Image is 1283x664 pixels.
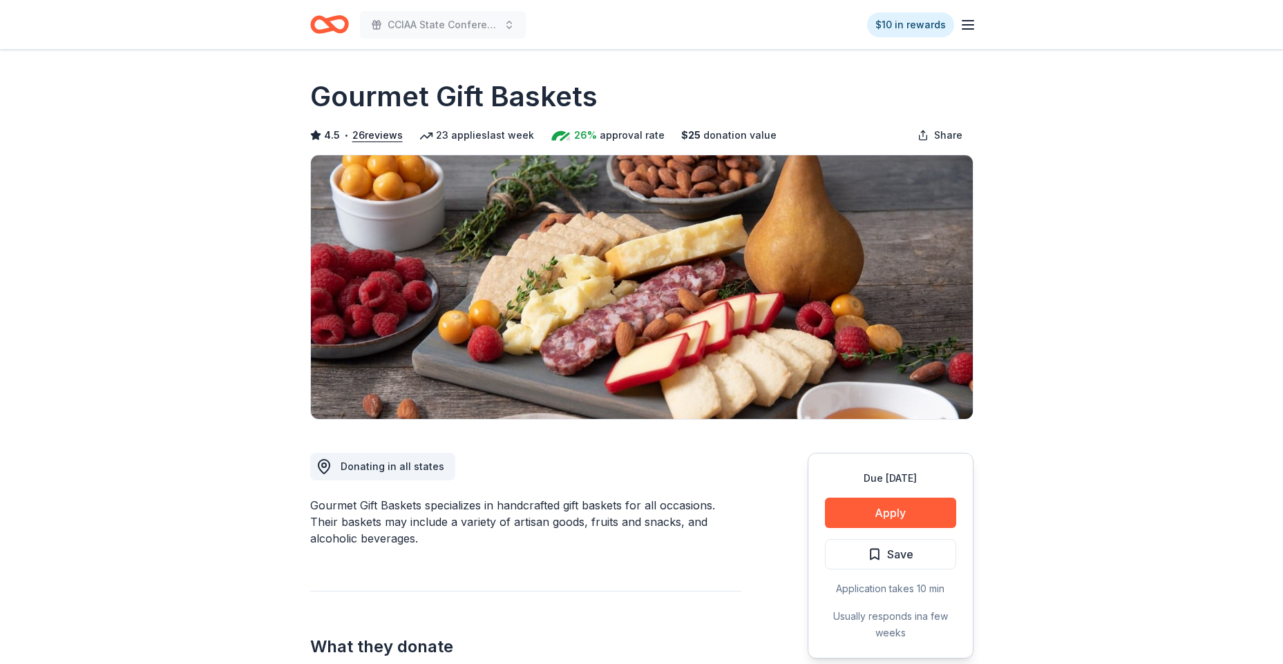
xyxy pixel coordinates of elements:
[825,580,956,597] div: Application takes 10 min
[419,127,534,144] div: 23 applies last week
[324,127,340,144] span: 4.5
[600,127,665,144] span: approval rate
[825,498,956,528] button: Apply
[388,17,498,33] span: CCIAA State Conference 2025
[703,127,777,144] span: donation value
[310,497,741,547] div: Gourmet Gift Baskets specializes in handcrafted gift baskets for all occasions. Their baskets may...
[825,470,956,487] div: Due [DATE]
[906,121,973,149] button: Share
[310,636,741,658] h2: What they donate
[825,608,956,641] div: Usually responds in a few weeks
[341,460,444,472] span: Donating in all states
[310,8,349,41] a: Home
[311,155,973,419] img: Image for Gourmet Gift Baskets
[574,127,597,144] span: 26%
[887,545,913,563] span: Save
[352,127,403,144] button: 26reviews
[934,127,962,144] span: Share
[825,539,956,569] button: Save
[310,77,598,116] h1: Gourmet Gift Baskets
[360,11,526,39] button: CCIAA State Conference 2025
[343,130,348,141] span: •
[867,12,954,37] a: $10 in rewards
[681,127,701,144] span: $ 25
